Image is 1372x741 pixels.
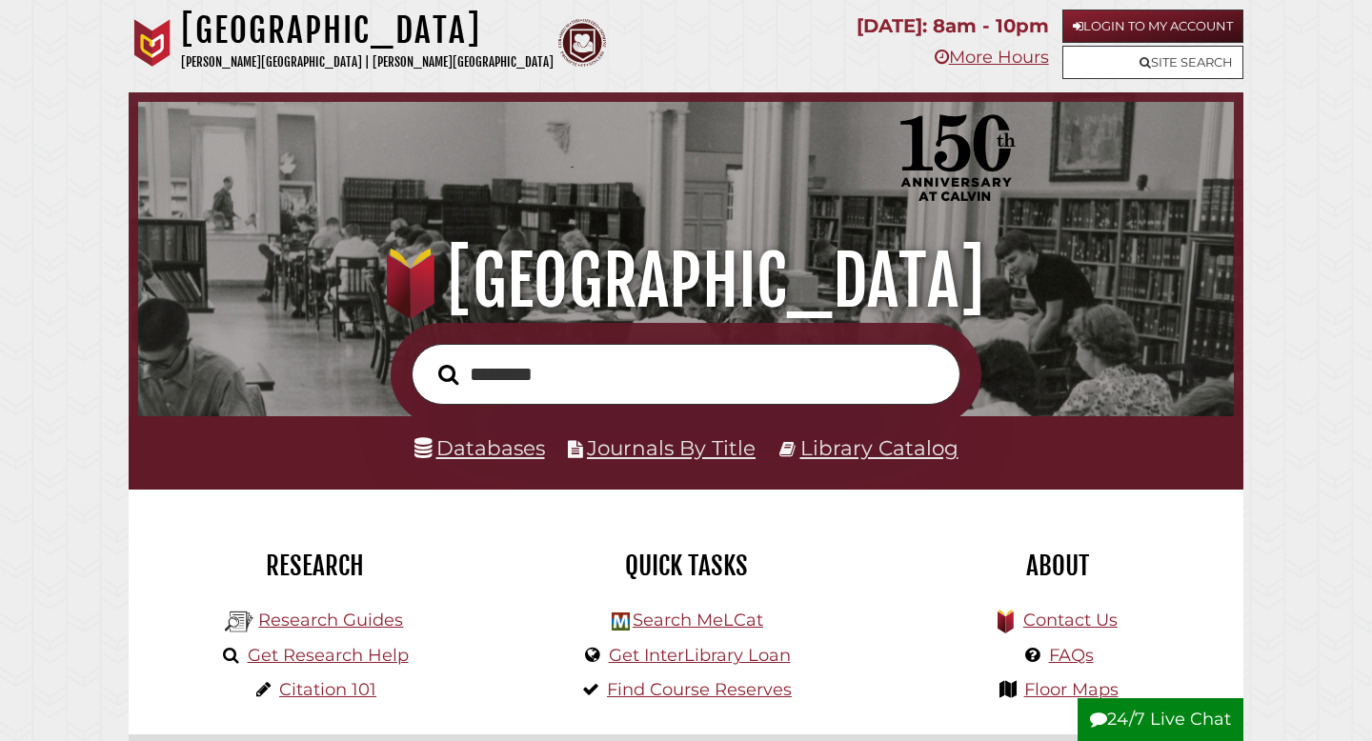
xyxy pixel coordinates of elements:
[1049,645,1094,666] a: FAQs
[886,550,1229,582] h2: About
[612,612,630,631] img: Hekman Library Logo
[129,19,176,67] img: Calvin University
[633,610,763,631] a: Search MeLCat
[181,51,554,73] p: [PERSON_NAME][GEOGRAPHIC_DATA] | [PERSON_NAME][GEOGRAPHIC_DATA]
[587,435,756,460] a: Journals By Title
[279,679,376,700] a: Citation 101
[558,19,606,67] img: Calvin Theological Seminary
[258,610,403,631] a: Research Guides
[1062,10,1243,43] a: Login to My Account
[935,47,1049,68] a: More Hours
[438,363,458,385] i: Search
[1024,679,1119,700] a: Floor Maps
[514,550,857,582] h2: Quick Tasks
[1062,46,1243,79] a: Site Search
[857,10,1049,43] p: [DATE]: 8am - 10pm
[143,550,486,582] h2: Research
[225,608,253,636] img: Hekman Library Logo
[800,435,958,460] a: Library Catalog
[609,645,791,666] a: Get InterLibrary Loan
[607,679,792,700] a: Find Course Reserves
[181,10,554,51] h1: [GEOGRAPHIC_DATA]
[414,435,545,460] a: Databases
[1023,610,1118,631] a: Contact Us
[429,359,468,391] button: Search
[159,239,1214,323] h1: [GEOGRAPHIC_DATA]
[248,645,409,666] a: Get Research Help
